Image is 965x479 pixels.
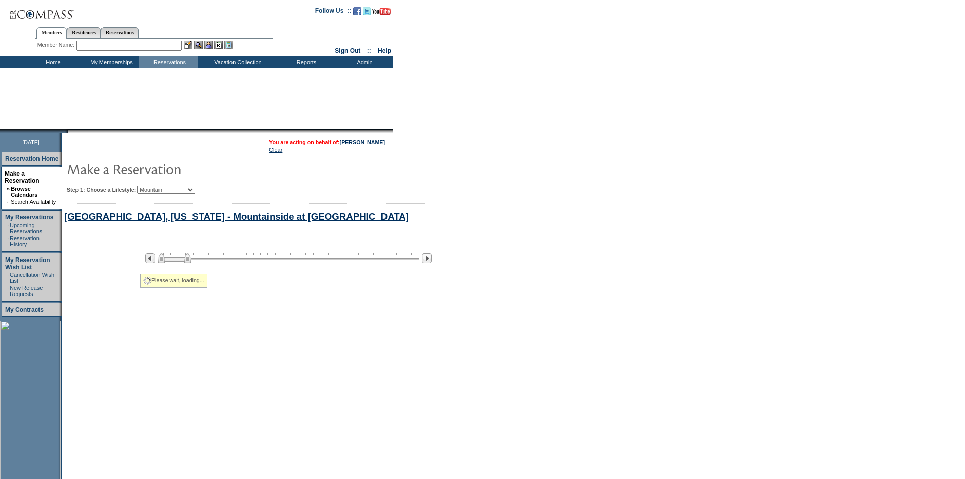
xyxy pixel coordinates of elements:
[353,7,361,15] img: Become our fan on Facebook
[67,187,136,193] b: Step 1: Choose a Lifestyle:
[372,8,391,15] img: Subscribe to our YouTube Channel
[23,56,81,68] td: Home
[81,56,139,68] td: My Memberships
[36,27,67,39] a: Members
[334,56,393,68] td: Admin
[5,155,58,162] a: Reservation Home
[276,56,334,68] td: Reports
[204,41,213,49] img: Impersonate
[64,211,409,222] a: [GEOGRAPHIC_DATA], [US_STATE] - Mountainside at [GEOGRAPHIC_DATA]
[143,277,151,285] img: spinner2.gif
[315,6,351,18] td: Follow Us ::
[5,214,53,221] a: My Reservations
[335,47,360,54] a: Sign Out
[5,170,40,185] a: Make a Reservation
[67,159,269,179] img: pgTtlMakeReservation.gif
[422,253,432,263] img: Next
[140,274,207,288] div: Please wait, loading...
[340,139,385,145] a: [PERSON_NAME]
[11,199,56,205] a: Search Availability
[7,272,9,284] td: ·
[10,222,42,234] a: Upcoming Reservations
[7,186,10,192] b: »
[37,41,76,49] div: Member Name:
[101,27,139,38] a: Reservations
[378,47,391,54] a: Help
[269,139,385,145] span: You are acting on behalf of:
[5,306,44,313] a: My Contracts
[363,10,371,16] a: Follow us on Twitter
[7,285,9,297] td: ·
[65,129,68,133] img: promoShadowLeftCorner.gif
[139,56,198,68] td: Reservations
[67,27,101,38] a: Residences
[22,139,40,145] span: [DATE]
[10,285,43,297] a: New Release Requests
[7,199,10,205] td: ·
[372,10,391,16] a: Subscribe to our YouTube Channel
[367,47,371,54] span: ::
[7,222,9,234] td: ·
[214,41,223,49] img: Reservations
[224,41,233,49] img: b_calculator.gif
[363,7,371,15] img: Follow us on Twitter
[198,56,276,68] td: Vacation Collection
[145,253,155,263] img: Previous
[184,41,192,49] img: b_edit.gif
[7,235,9,247] td: ·
[269,146,282,153] a: Clear
[10,235,40,247] a: Reservation History
[194,41,203,49] img: View
[11,186,37,198] a: Browse Calendars
[10,272,54,284] a: Cancellation Wish List
[5,256,50,271] a: My Reservation Wish List
[68,129,69,133] img: blank.gif
[353,10,361,16] a: Become our fan on Facebook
